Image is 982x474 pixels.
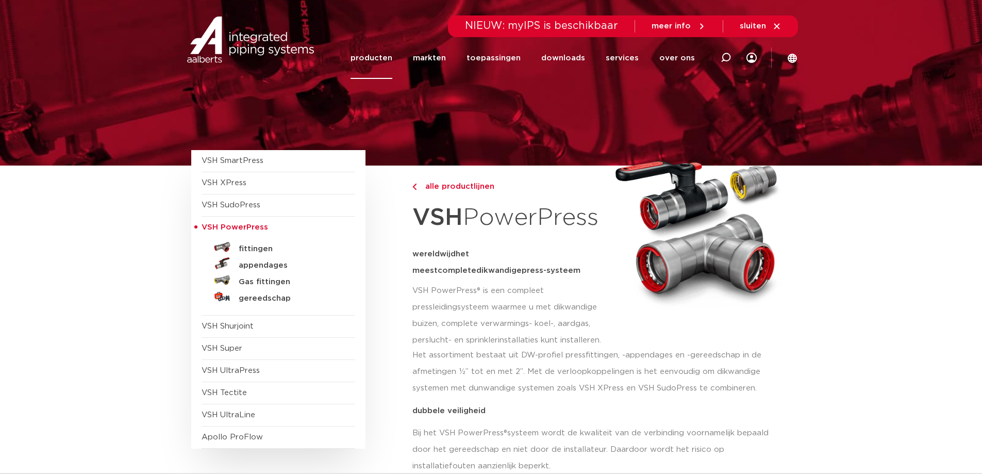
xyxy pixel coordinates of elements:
[504,429,507,437] span: ®
[202,345,242,352] a: VSH Super
[652,22,691,30] span: meer info
[412,429,504,437] span: Bij het VSH PowerPress
[740,22,781,31] a: sluiten
[202,389,247,397] a: VSH Tectite
[412,250,469,274] span: het meest
[202,288,355,305] a: gereedschap
[606,37,639,79] a: services
[202,272,355,288] a: Gas fittingen
[202,223,268,231] span: VSH PowerPress
[202,255,355,272] a: appendages
[412,429,769,470] span: systeem wordt de kwaliteit van de verbinding voornamelijk bepaald door het gereedschap en niet do...
[239,244,341,254] h5: fittingen
[202,239,355,255] a: fittingen
[202,201,260,209] a: VSH SudoPress
[202,411,255,419] a: VSH UltraLine
[652,22,706,31] a: meer info
[746,37,757,79] div: my IPS
[476,267,522,274] span: dikwandige
[412,347,785,397] p: Het assortiment bestaat uit DW-profiel pressfittingen, -appendages en -gereedschap in de afmeting...
[659,37,695,79] a: over ons
[351,37,392,79] a: producten
[438,267,476,274] span: complete
[202,367,260,374] a: VSH UltraPress
[412,181,606,193] a: alle productlijnen
[413,37,446,79] a: markten
[467,37,521,79] a: toepassingen
[351,37,695,79] nav: Menu
[412,283,606,349] p: VSH PowerPress® is een compleet pressleidingsysteem waarmee u met dikwandige buizen, complete ver...
[465,21,618,31] span: NIEUW: myIPS is beschikbaar
[412,250,456,258] span: wereldwijd
[202,322,254,330] a: VSH Shurjoint
[412,407,785,415] p: dubbele veiligheid
[202,433,263,441] a: Apollo ProFlow
[522,267,580,274] span: press-systeem
[239,294,341,303] h5: gereedschap
[202,179,246,187] a: VSH XPress
[740,22,766,30] span: sluiten
[412,184,417,190] img: chevron-right.svg
[419,183,494,190] span: alle productlijnen
[239,261,341,270] h5: appendages
[202,157,263,165] a: VSH SmartPress
[239,277,341,287] h5: Gas fittingen
[412,206,463,230] strong: VSH
[412,198,606,238] h1: PowerPress
[541,37,585,79] a: downloads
